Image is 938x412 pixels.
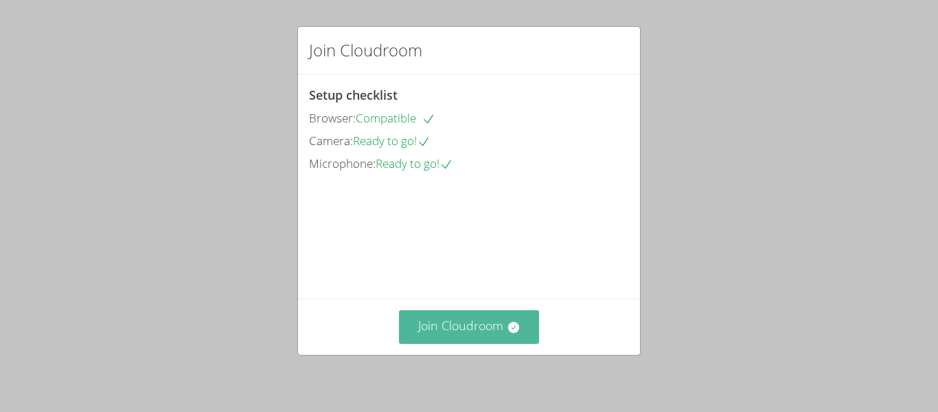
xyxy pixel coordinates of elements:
span: Ready to go! [376,155,453,171]
span: Microphone: [309,155,376,171]
span: Setup checklist [309,87,398,103]
span: Browser: [309,110,356,126]
span: Compatible [356,110,435,126]
span: Camera: [309,133,353,149]
h2: Join Cloudroom [309,38,422,63]
span: Ready to go! [353,133,431,149]
button: Join Cloudroom [399,310,540,344]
